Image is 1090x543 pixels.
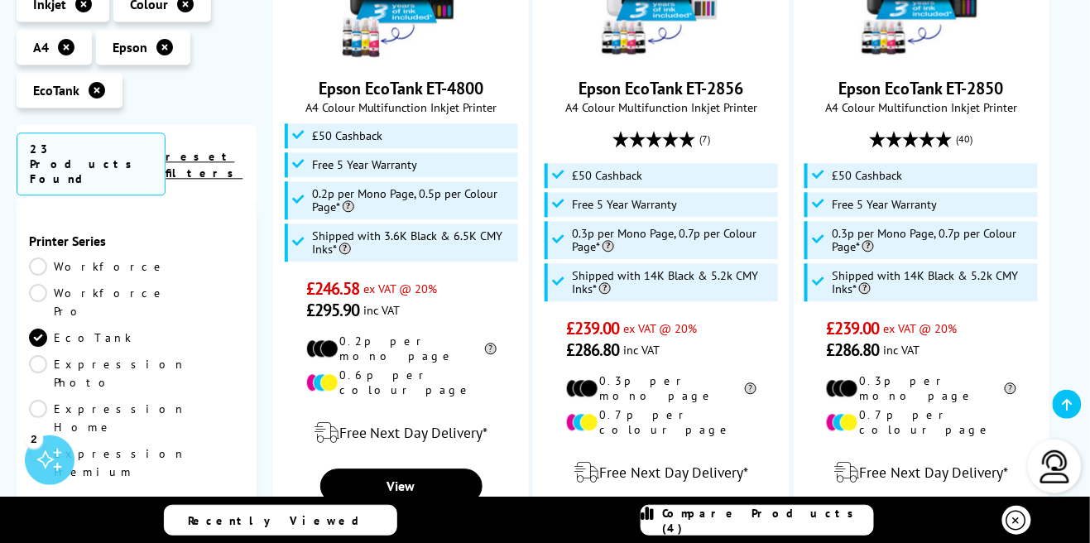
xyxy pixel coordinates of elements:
[306,300,360,321] span: £295.90
[17,132,166,195] span: 23 Products Found
[803,99,1040,115] span: A4 Colour Multifunction Inkjet Printer
[826,318,880,339] span: £239.00
[839,78,1004,99] a: Epson EcoTank ET-2850
[339,48,463,65] a: Epson EcoTank ET-4800
[572,169,642,182] span: £50 Cashback
[29,400,186,436] a: Expression Home
[29,233,244,249] div: Printer Series
[312,129,382,142] span: £50 Cashback
[832,169,902,182] span: £50 Cashback
[189,513,377,528] span: Recently Viewed
[29,257,166,276] a: Workforce
[33,82,79,99] span: EcoTank
[282,410,520,456] div: modal_delivery
[826,407,1016,437] li: 0.7p per colour page
[306,278,360,300] span: £246.58
[566,339,620,361] span: £286.80
[25,430,43,448] div: 2
[572,227,774,253] span: 0.3p per Mono Page, 0.7p per Colour Page*
[884,320,958,336] span: ex VAT @ 20%
[599,48,723,65] a: Epson EcoTank ET-2856
[312,158,417,171] span: Free 5 Year Warranty
[826,373,1016,403] li: 0.3p per mono page
[832,269,1034,296] span: Shipped with 14K Black & 5.2k CMY Inks*
[566,318,620,339] span: £239.00
[572,198,677,211] span: Free 5 Year Warranty
[363,281,437,296] span: ex VAT @ 20%
[312,229,514,256] span: Shipped with 3.6K Black & 6.5K CMY Inks*
[33,39,49,55] span: A4
[1039,450,1072,483] img: user-headset-light.svg
[957,123,973,155] span: (40)
[542,99,780,115] span: A4 Colour Multifunction Inkjet Printer
[29,329,137,347] a: EcoTank
[363,302,400,318] span: inc VAT
[641,505,874,536] a: Compare Products (4)
[624,320,698,336] span: ex VAT @ 20%
[542,449,780,496] div: modal_delivery
[164,505,397,536] a: Recently Viewed
[166,149,242,180] a: reset filters
[832,198,937,211] span: Free 5 Year Warranty
[699,123,710,155] span: (7)
[113,39,147,55] span: Epson
[803,449,1040,496] div: modal_delivery
[826,339,880,361] span: £286.80
[566,373,756,403] li: 0.3p per mono page
[884,342,920,358] span: inc VAT
[306,334,497,363] li: 0.2p per mono page
[306,368,497,397] li: 0.6p per colour page
[579,78,743,99] a: Epson EcoTank ET-2856
[29,284,166,320] a: Workforce Pro
[566,407,756,437] li: 0.7p per colour page
[282,99,520,115] span: A4 Colour Multifunction Inkjet Printer
[29,355,186,392] a: Expression Photo
[312,187,514,214] span: 0.2p per Mono Page, 0.5p per Colour Page*
[572,269,774,296] span: Shipped with 14K Black & 5.2k CMY Inks*
[624,342,660,358] span: inc VAT
[29,444,186,481] a: Expression Premium
[859,48,983,65] a: Epson EcoTank ET-2850
[832,227,1034,253] span: 0.3p per Mono Page, 0.7p per Colour Page*
[320,469,483,503] a: View
[663,506,873,536] span: Compare Products (4)
[319,78,483,99] a: Epson EcoTank ET-4800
